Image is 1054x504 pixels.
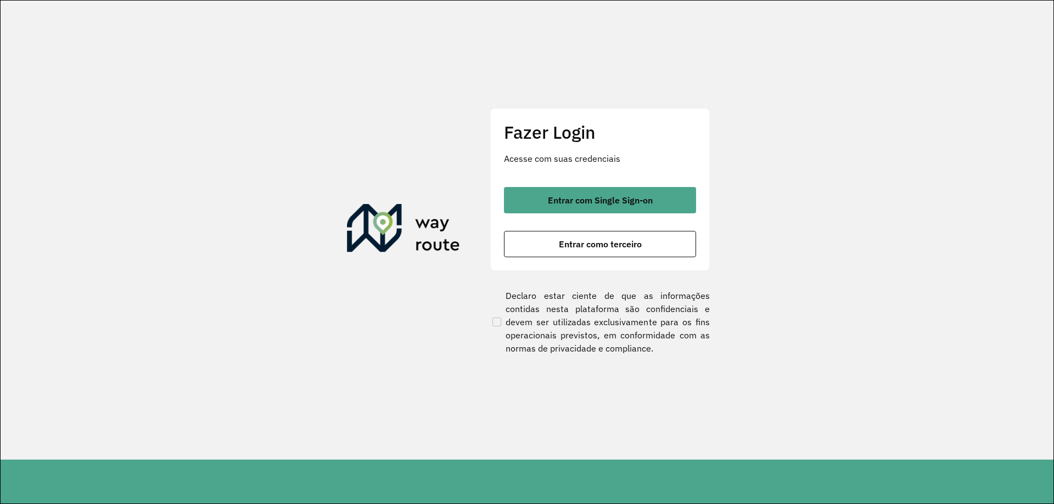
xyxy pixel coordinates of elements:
label: Declaro estar ciente de que as informações contidas nesta plataforma são confidenciais e devem se... [490,289,710,355]
h2: Fazer Login [504,122,696,143]
button: button [504,187,696,213]
button: button [504,231,696,257]
span: Entrar como terceiro [559,240,642,248]
p: Acesse com suas credenciais [504,152,696,165]
img: Roteirizador AmbevTech [347,204,460,257]
span: Entrar com Single Sign-on [548,196,653,205]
